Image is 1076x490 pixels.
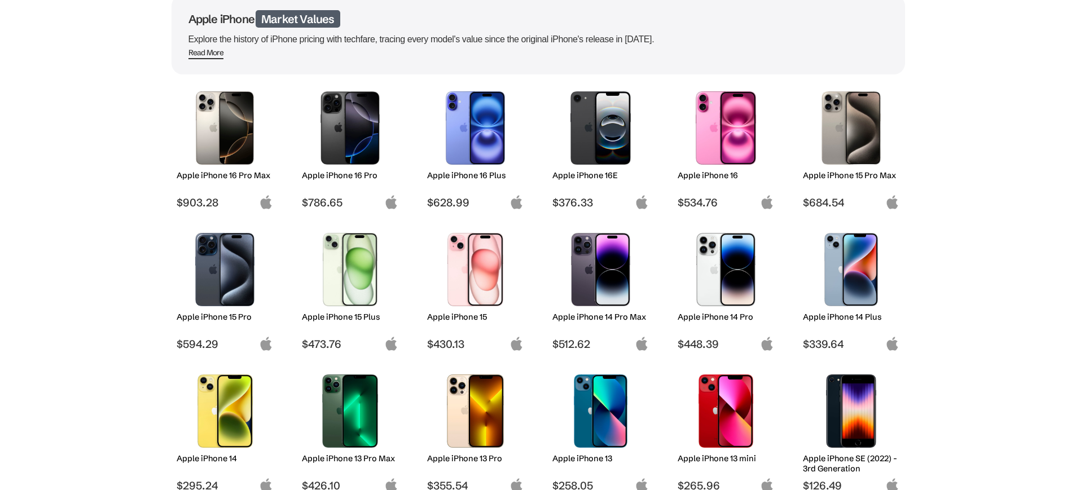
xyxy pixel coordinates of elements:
[798,86,905,209] a: iPhone 15 Pro Max Apple iPhone 15 Pro Max $684.54 apple-logo
[422,86,529,209] a: iPhone 16 Plus Apple iPhone 16 Plus $628.99 apple-logo
[803,337,899,351] span: $339.64
[686,91,766,165] img: iPhone 16
[185,91,265,165] img: iPhone 16 Pro Max
[552,453,649,463] h2: Apple iPhone 13
[177,312,273,322] h2: Apple iPhone 15 Pro
[686,233,766,306] img: iPhone 14 Pro
[678,312,774,322] h2: Apple iPhone 14 Pro
[427,312,524,322] h2: Apple iPhone 15
[188,48,224,58] div: Read More
[259,195,273,209] img: apple-logo
[760,337,774,351] img: apple-logo
[678,453,774,463] h2: Apple iPhone 13 mini
[552,337,649,351] span: $512.62
[172,227,279,351] a: iPhone 15 Pro Apple iPhone 15 Pro $594.29 apple-logo
[172,86,279,209] a: iPhone 16 Pro Max Apple iPhone 16 Pro Max $903.28 apple-logo
[256,10,340,28] span: Market Values
[673,227,780,351] a: iPhone 14 Pro Apple iPhone 14 Pro $448.39 apple-logo
[188,12,888,26] h1: Apple iPhone
[811,233,891,306] img: iPhone 14 Plus
[310,233,390,306] img: iPhone 15 Plus
[177,337,273,351] span: $594.29
[185,233,265,306] img: iPhone 15 Pro
[673,86,780,209] a: iPhone 16 Apple iPhone 16 $534.76 apple-logo
[259,337,273,351] img: apple-logo
[302,312,398,322] h2: Apple iPhone 15 Plus
[302,337,398,351] span: $473.76
[552,312,649,322] h2: Apple iPhone 14 Pro Max
[635,195,649,209] img: apple-logo
[885,337,899,351] img: apple-logo
[427,196,524,209] span: $628.99
[803,170,899,180] h2: Apple iPhone 15 Pro Max
[427,453,524,463] h2: Apple iPhone 13 Pro
[427,337,524,351] span: $430.13
[185,374,265,448] img: iPhone 14
[188,48,224,59] span: Read More
[561,91,640,165] img: iPhone 16E
[552,196,649,209] span: $376.33
[510,337,524,351] img: apple-logo
[803,312,899,322] h2: Apple iPhone 14 Plus
[510,195,524,209] img: apple-logo
[436,233,515,306] img: iPhone 15
[177,453,273,463] h2: Apple iPhone 14
[885,195,899,209] img: apple-logo
[678,196,774,209] span: $534.76
[760,195,774,209] img: apple-logo
[384,195,398,209] img: apple-logo
[547,86,655,209] a: iPhone 16E Apple iPhone 16E $376.33 apple-logo
[561,233,640,306] img: iPhone 14 Pro Max
[561,374,640,448] img: iPhone 13
[177,170,273,180] h2: Apple iPhone 16 Pro Max
[384,337,398,351] img: apple-logo
[188,32,888,47] p: Explore the history of iPhone pricing with techfare, tracing every model's value since the origin...
[798,227,905,351] a: iPhone 14 Plus Apple iPhone 14 Plus $339.64 apple-logo
[803,196,899,209] span: $684.54
[547,227,655,351] a: iPhone 14 Pro Max Apple iPhone 14 Pro Max $512.62 apple-logo
[427,170,524,180] h2: Apple iPhone 16 Plus
[310,374,390,448] img: iPhone 13 Pro Max
[310,91,390,165] img: iPhone 16 Pro
[436,91,515,165] img: iPhone 16 Plus
[297,86,404,209] a: iPhone 16 Pro Apple iPhone 16 Pro $786.65 apple-logo
[297,227,404,351] a: iPhone 15 Plus Apple iPhone 15 Plus $473.76 apple-logo
[686,374,766,448] img: iPhone 13 mini
[177,196,273,209] span: $903.28
[422,227,529,351] a: iPhone 15 Apple iPhone 15 $430.13 apple-logo
[678,170,774,180] h2: Apple iPhone 16
[302,453,398,463] h2: Apple iPhone 13 Pro Max
[803,453,899,474] h2: Apple iPhone SE (2022) - 3rd Generation
[436,374,515,448] img: iPhone 13 Pro
[552,170,649,180] h2: Apple iPhone 16E
[678,337,774,351] span: $448.39
[811,374,891,448] img: iPhone SE 3rd Gen
[302,196,398,209] span: $786.65
[811,91,891,165] img: iPhone 15 Pro Max
[302,170,398,180] h2: Apple iPhone 16 Pro
[635,337,649,351] img: apple-logo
